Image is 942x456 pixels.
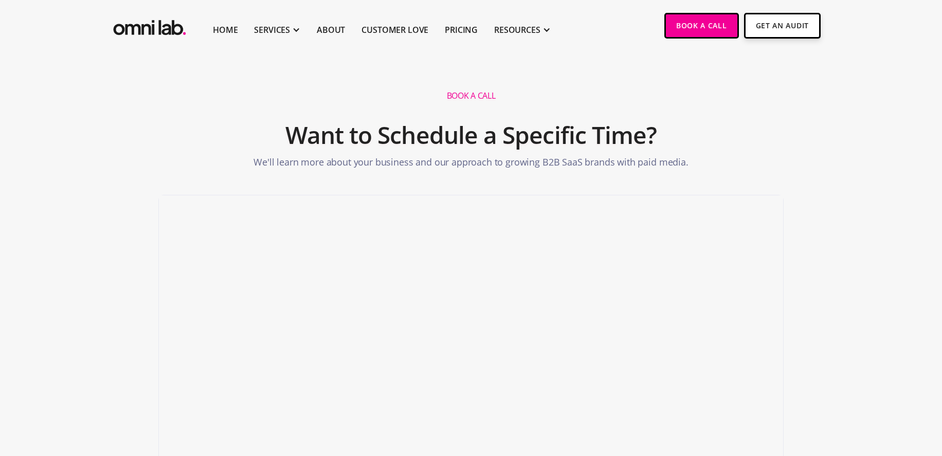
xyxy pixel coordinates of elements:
[254,24,290,36] div: SERVICES
[253,155,688,174] p: We'll learn more about your business and our approach to growing B2B SaaS brands with paid media.
[664,13,739,39] a: Book a Call
[757,337,942,456] iframe: Chat Widget
[111,13,188,38] img: Omni Lab: B2B SaaS Demand Generation Agency
[445,24,478,36] a: Pricing
[744,13,821,39] a: Get An Audit
[285,115,657,156] h2: Want to Schedule a Specific Time?
[317,24,345,36] a: About
[361,24,428,36] a: Customer Love
[447,90,495,101] h1: Book A Call
[494,24,540,36] div: RESOURCES
[213,24,238,36] a: Home
[111,13,188,38] a: home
